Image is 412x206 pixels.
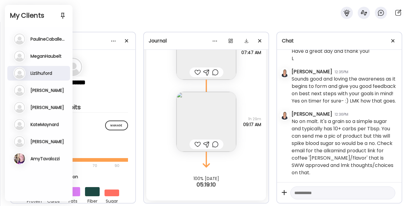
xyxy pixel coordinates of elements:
div: Goal is to [18,96,128,103]
div: Manage [105,121,128,130]
div: fats [66,196,80,205]
div: Improve food habits [18,103,128,111]
div: Chat [282,37,397,45]
div: Profile [16,37,130,45]
span: 09:17 AM [243,122,261,127]
div: 05:19:10 [144,181,268,188]
div: 100% [18,148,128,156]
div: fiber [85,196,100,205]
img: avatars%2FRVeVBoY4G9O2578DitMsgSKHquL2 [280,111,289,120]
div: Macronutrient Distribution [22,174,124,180]
div: 12:35PM [335,69,348,75]
h2: My Clients [10,11,68,20]
div: On path meals [18,139,128,146]
h3: KateMaynard [30,122,59,127]
h3: PaulineCaballero [30,36,65,42]
h3: [PERSON_NAME] [30,139,64,144]
img: bg-avatar-default.svg [64,58,82,76]
div: 100% [DATE] [144,176,268,181]
div: Journal [149,37,264,45]
h2: Insights [18,121,128,130]
div: [PERSON_NAME] [292,68,332,75]
h3: MeganHaubelt [30,53,62,59]
img: images%2Fb4ckvHTGZGXnYlnA4XB42lPq5xF2%2FKfMBaZqveGSFVTOO2DiV%2F3DFi1pkOfKyQ2Fe1Ae1t_240 [176,92,236,152]
h3: [PERSON_NAME] [30,88,64,93]
img: images%2Fb4ckvHTGZGXnYlnA4XB42lPq5xF2%2FyPh97HsC6uGenT21bpfA%2Fz9QEfk5esWqO1Xz2Y91N_240 [176,20,236,80]
div: 90 [114,162,120,169]
span: 07:47 AM [241,50,261,55]
div: sugar [105,196,119,205]
div: 12:36PM [335,112,348,117]
h3: LizShuford [30,70,52,76]
div: No on malt. It's a grain so a simple sugar and typically has 10+ carbs per Tbsp. You can send me ... [292,118,397,176]
span: 1h 29m [243,116,261,122]
div: Sounds good and loving the awareness as it begins to form and give you good feedback on best next... [292,75,397,105]
h3: [PERSON_NAME] [30,105,64,110]
img: avatars%2FRVeVBoY4G9O2578DitMsgSKHquL2 [280,69,289,77]
div: [PERSON_NAME] [292,110,332,118]
h3: AmyTavalozzi [30,156,60,161]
